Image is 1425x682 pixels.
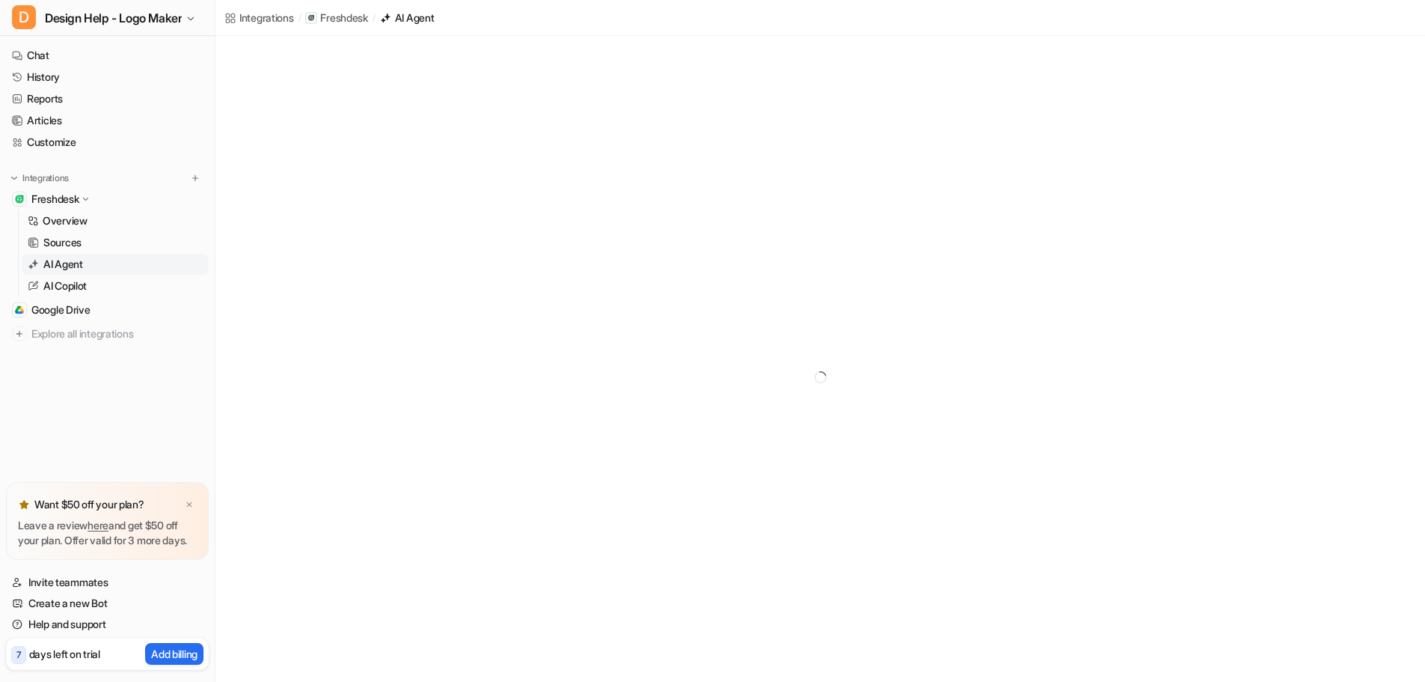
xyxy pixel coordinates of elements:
[15,195,24,204] img: Freshdesk
[12,326,27,341] img: explore all integrations
[18,518,197,548] p: Leave a review and get $50 off your plan. Offer valid for 3 more days.
[31,302,91,317] span: Google Drive
[6,45,209,66] a: Chat
[22,210,209,231] a: Overview
[298,11,301,25] span: /
[380,10,435,25] a: AI Agent
[34,497,144,512] p: Want $50 off your plan?
[239,10,294,25] div: Integrations
[31,322,203,346] span: Explore all integrations
[395,10,435,25] div: AI Agent
[12,5,36,29] span: D
[190,173,200,183] img: menu_add.svg
[305,10,367,25] a: Freshdesk
[6,132,209,153] a: Customize
[22,254,209,275] a: AI Agent
[185,500,194,510] img: x
[6,323,209,344] a: Explore all integrations
[29,646,100,662] p: days left on trial
[6,67,209,88] a: History
[88,519,108,532] a: here
[22,172,69,184] p: Integrations
[320,10,367,25] p: Freshdesk
[43,257,83,272] p: AI Agent
[43,235,82,250] p: Sources
[145,643,203,665] button: Add billing
[15,305,24,314] img: Google Drive
[31,192,79,207] p: Freshdesk
[6,572,209,593] a: Invite teammates
[22,232,209,253] a: Sources
[22,275,209,296] a: AI Copilot
[18,499,30,511] img: star
[6,614,209,635] a: Help and support
[6,299,209,320] a: Google DriveGoogle Drive
[6,593,209,614] a: Create a new Bot
[9,173,19,183] img: expand menu
[43,213,88,228] p: Overview
[151,646,197,662] p: Add billing
[43,278,87,293] p: AI Copilot
[6,171,73,186] button: Integrations
[45,7,182,28] span: Design Help - Logo Maker
[6,88,209,109] a: Reports
[16,648,21,662] p: 7
[224,10,294,25] a: Integrations
[373,11,376,25] span: /
[6,110,209,131] a: Articles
